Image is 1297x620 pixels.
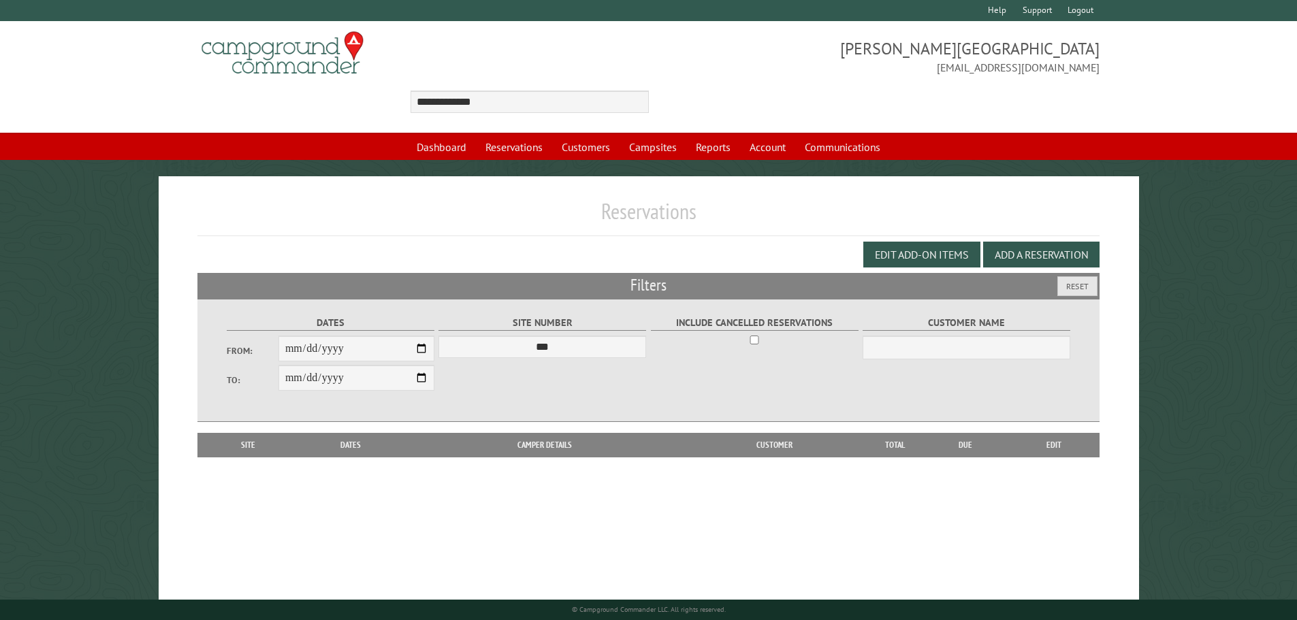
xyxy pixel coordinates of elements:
th: Due [923,433,1008,457]
a: Reservations [477,134,551,160]
label: Customer Name [863,315,1070,331]
button: Reset [1057,276,1098,296]
h1: Reservations [197,198,1100,235]
label: To: [227,374,278,387]
img: Campground Commander [197,27,368,80]
label: Dates [227,315,434,331]
label: Site Number [438,315,646,331]
span: [PERSON_NAME][GEOGRAPHIC_DATA] [EMAIL_ADDRESS][DOMAIN_NAME] [649,37,1100,76]
a: Communications [797,134,888,160]
a: Customers [554,134,618,160]
a: Account [741,134,794,160]
a: Campsites [621,134,685,160]
h2: Filters [197,273,1100,299]
th: Customer [680,433,868,457]
th: Site [204,433,293,457]
a: Dashboard [409,134,475,160]
button: Add a Reservation [983,242,1100,267]
th: Edit [1008,433,1100,457]
small: © Campground Commander LLC. All rights reserved. [572,605,726,614]
th: Dates [293,433,409,457]
a: Reports [688,134,739,160]
th: Camper Details [409,433,680,457]
button: Edit Add-on Items [863,242,980,267]
label: From: [227,344,278,357]
label: Include Cancelled Reservations [651,315,859,331]
th: Total [868,433,923,457]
